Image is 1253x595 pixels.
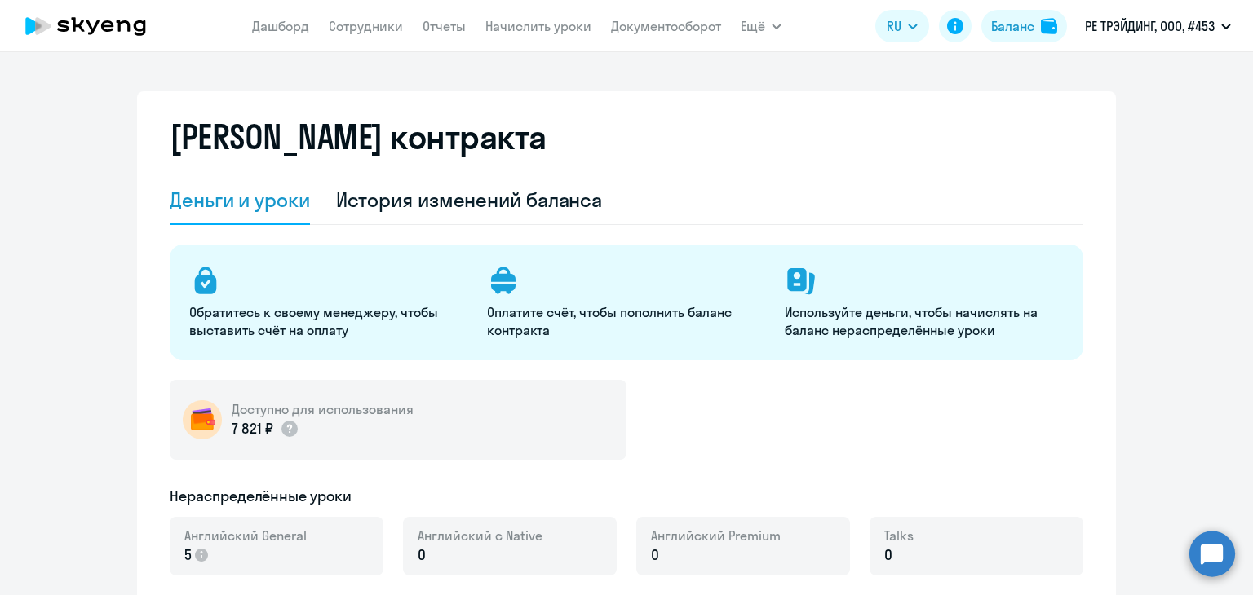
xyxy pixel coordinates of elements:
[423,18,466,34] a: Отчеты
[184,544,192,566] span: 5
[485,18,591,34] a: Начислить уроки
[329,18,403,34] a: Сотрудники
[884,544,892,566] span: 0
[651,527,781,544] span: Английский Premium
[651,544,659,566] span: 0
[170,117,547,156] h2: [PERSON_NAME] контракта
[887,16,901,36] span: RU
[741,16,765,36] span: Ещё
[170,187,310,213] div: Деньги и уроки
[183,400,222,439] img: wallet-circle.png
[487,303,765,339] p: Оплатите счёт, чтобы пополнить баланс контракта
[170,486,352,507] h5: Нераспределённые уроки
[981,10,1067,42] button: Балансbalance
[741,10,781,42] button: Ещё
[418,544,426,566] span: 0
[189,303,467,339] p: Обратитесь к своему менеджеру, чтобы выставить счёт на оплату
[611,18,721,34] a: Документооборот
[232,400,414,418] h5: Доступно для использования
[1041,18,1057,34] img: balance
[252,18,309,34] a: Дашборд
[184,527,307,544] span: Английский General
[418,527,542,544] span: Английский с Native
[875,10,929,42] button: RU
[1077,7,1239,46] button: РЕ ТРЭЙДИНГ, ООО, #453
[232,418,299,439] p: 7 821 ₽
[991,16,1034,36] div: Баланс
[884,527,914,544] span: Talks
[785,303,1063,339] p: Используйте деньги, чтобы начислять на баланс нераспределённые уроки
[1085,16,1215,36] p: РЕ ТРЭЙДИНГ, ООО, #453
[336,187,603,213] div: История изменений баланса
